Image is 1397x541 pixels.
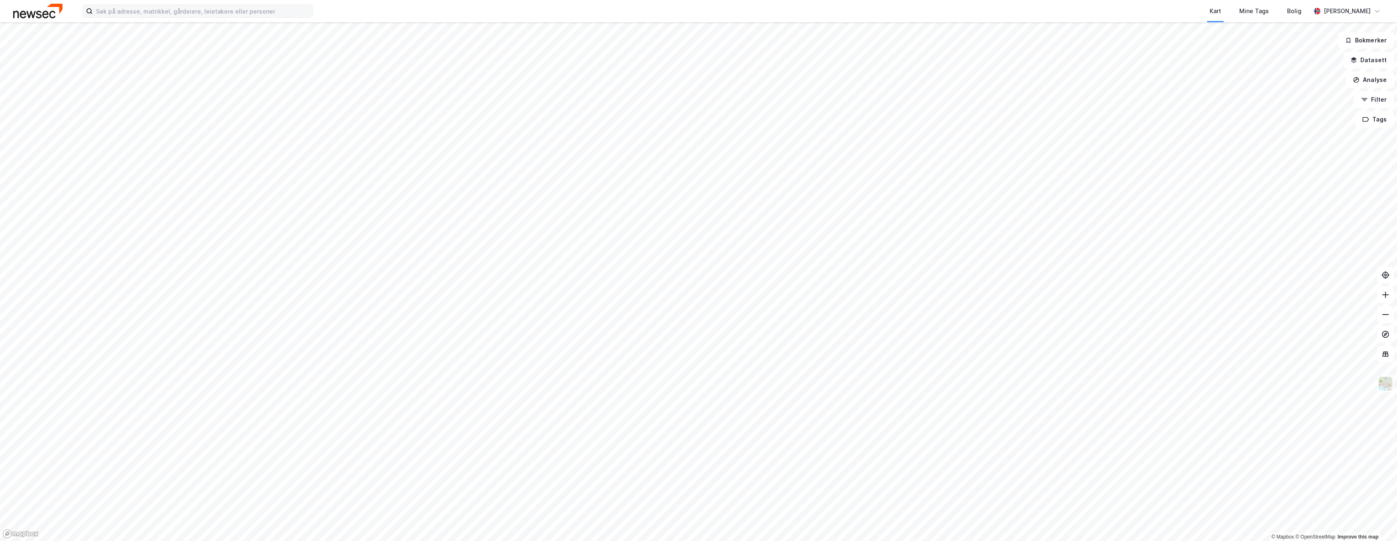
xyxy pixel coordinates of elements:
div: [PERSON_NAME] [1324,6,1371,16]
button: Bokmerker [1338,32,1394,49]
a: Mapbox [1271,534,1294,540]
button: Filter [1354,91,1394,108]
div: Mine Tags [1239,6,1269,16]
button: Analyse [1346,72,1394,88]
img: Z [1378,376,1393,392]
img: newsec-logo.f6e21ccffca1b3a03d2d.png [13,4,63,18]
button: Datasett [1343,52,1394,68]
iframe: Chat Widget [1356,501,1397,541]
button: Tags [1355,111,1394,128]
div: Bolig [1287,6,1301,16]
a: Mapbox homepage [2,529,39,539]
input: Søk på adresse, matrikkel, gårdeiere, leietakere eller personer [93,5,313,17]
a: OpenStreetMap [1295,534,1335,540]
a: Improve this map [1338,534,1378,540]
div: Kontrollprogram for chat [1356,501,1397,541]
div: Kart [1210,6,1221,16]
